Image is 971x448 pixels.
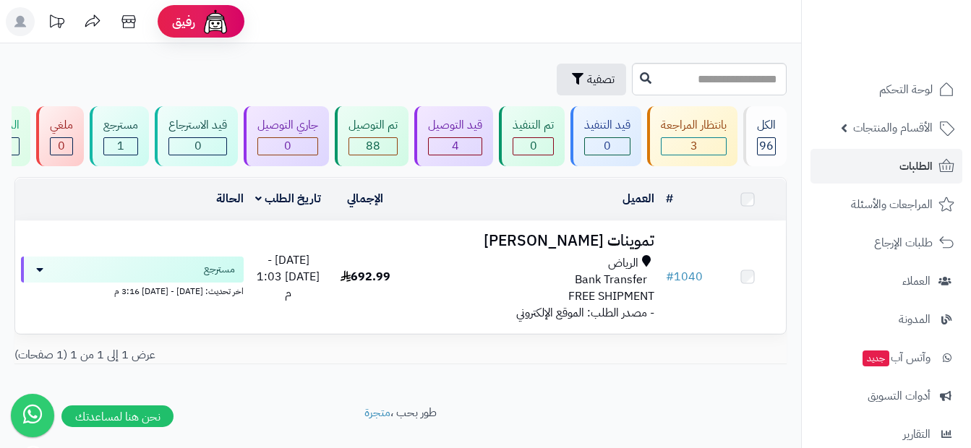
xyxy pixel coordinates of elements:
[168,117,227,134] div: قيد الاسترجاع
[4,347,401,363] div: عرض 1 إلى 1 من 1 (1 صفحات)
[644,106,740,166] a: بانتظار المراجعة 3
[428,117,482,134] div: قيد التوصيل
[194,137,202,155] span: 0
[810,225,962,260] a: طلبات الإرجاع
[284,137,291,155] span: 0
[759,137,774,155] span: 96
[903,424,931,444] span: التقارير
[103,117,138,134] div: مسترجع
[50,117,73,134] div: ملغي
[662,138,726,155] div: 3
[257,117,318,134] div: جاري التوصيل
[21,283,244,298] div: اخر تحديث: [DATE] - [DATE] 3:16 م
[810,340,962,375] a: وآتس آبجديد
[204,262,235,277] span: مسترجع
[810,379,962,413] a: أدوات التسويق
[169,138,226,155] div: 0
[87,106,152,166] a: مسترجع 1
[690,137,698,155] span: 3
[861,348,931,368] span: وآتس آب
[257,251,320,302] span: [DATE] - [DATE] 1:03 م
[557,64,626,95] button: تصفية
[258,138,317,155] div: 0
[863,350,889,366] span: جديد
[810,264,962,298] a: العملاء
[666,268,703,285] a: #1040
[568,106,644,166] a: قيد التنفيذ 0
[513,117,554,134] div: تم التنفيذ
[584,117,630,134] div: قيد التنفيذ
[810,187,962,222] a: المراجعات والأسئلة
[496,106,568,166] a: تم التنفيذ 0
[899,156,933,176] span: الطلبات
[332,106,411,166] a: تم التوصيل 88
[241,106,332,166] a: جاري التوصيل 0
[201,7,230,36] img: ai-face.png
[38,7,74,40] a: تحديثات المنصة
[117,137,124,155] span: 1
[568,288,654,305] span: FREE SHIPMENT
[666,190,673,207] a: #
[623,190,654,207] a: العميل
[661,117,727,134] div: بانتظار المراجعة
[348,117,398,134] div: تم التوصيل
[366,137,380,155] span: 88
[33,106,87,166] a: ملغي 0
[740,106,790,166] a: الكل96
[403,221,660,333] td: - مصدر الطلب: الموقع الإلكتروني
[902,271,931,291] span: العملاء
[58,137,65,155] span: 0
[851,194,933,215] span: المراجعات والأسئلة
[429,138,482,155] div: 4
[104,138,137,155] div: 1
[757,117,776,134] div: الكل
[364,404,390,421] a: متجرة
[879,79,933,100] span: لوحة التحكم
[347,190,383,207] a: الإجمالي
[873,40,957,71] img: logo-2.png
[452,137,459,155] span: 4
[810,72,962,107] a: لوحة التحكم
[513,138,553,155] div: 0
[587,71,615,88] span: تصفية
[868,386,931,406] span: أدوات التسويق
[666,268,674,285] span: #
[575,272,647,288] span: Bank Transfer
[341,268,390,285] span: 692.99
[152,106,241,166] a: قيد الاسترجاع 0
[51,138,72,155] div: 0
[608,255,638,272] span: الرياض
[349,138,397,155] div: 88
[585,138,630,155] div: 0
[172,13,195,30] span: رفيق
[810,302,962,337] a: المدونة
[874,233,933,253] span: طلبات الإرجاع
[810,149,962,184] a: الطلبات
[853,118,933,138] span: الأقسام والمنتجات
[409,233,654,249] h3: تموينات [PERSON_NAME]
[530,137,537,155] span: 0
[899,309,931,329] span: المدونة
[411,106,496,166] a: قيد التوصيل 4
[255,190,321,207] a: تاريخ الطلب
[604,137,611,155] span: 0
[216,190,244,207] a: الحالة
